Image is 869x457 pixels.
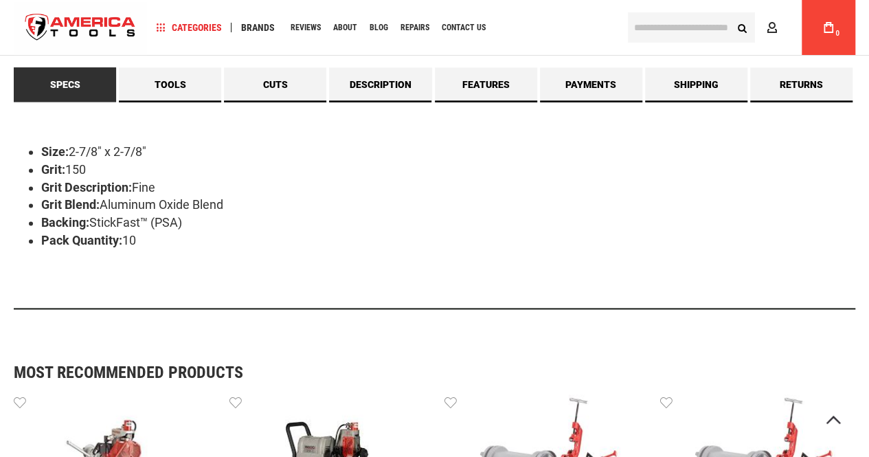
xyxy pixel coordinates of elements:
[41,215,89,230] strong: Backing:
[436,19,492,37] a: Contact Us
[14,364,807,381] strong: Most Recommended Products
[540,67,642,102] a: Payments
[235,19,281,37] a: Brands
[156,23,222,32] span: Categories
[370,23,388,32] span: Blog
[119,67,221,102] a: Tools
[41,197,100,212] strong: Grit Blend:
[41,196,855,214] li: Aluminum Oxide Blend
[400,23,429,32] span: Repairs
[835,30,839,37] span: 0
[41,161,855,179] li: 150
[435,67,537,102] a: Features
[645,67,747,102] a: Shipping
[41,143,855,161] li: 2-7/8" x 2-7/8"
[327,19,363,37] a: About
[41,232,855,249] li: 10
[729,14,755,41] button: Search
[329,67,431,102] a: Description
[14,67,116,102] a: Specs
[41,233,122,247] strong: Pack Quantity:
[284,19,327,37] a: Reviews
[41,162,65,177] strong: Grit:
[224,67,326,102] a: Cuts
[241,23,275,32] span: Brands
[394,19,436,37] a: Repairs
[291,23,321,32] span: Reviews
[442,23,486,32] span: Contact Us
[333,23,357,32] span: About
[41,180,132,194] strong: Grit Description:
[14,2,147,54] a: store logo
[41,144,69,159] strong: Size:
[150,19,228,37] a: Categories
[41,214,855,232] li: StickFast™ (PSA)
[41,179,855,197] li: Fine
[750,67,853,102] a: Returns
[14,2,147,54] img: America Tools
[363,19,394,37] a: Blog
